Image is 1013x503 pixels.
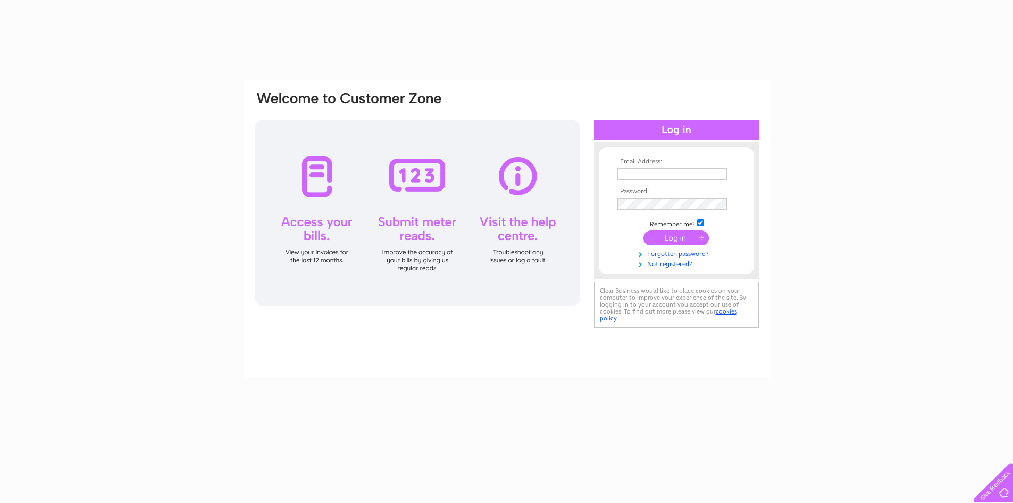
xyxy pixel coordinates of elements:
[594,282,759,328] div: Clear Business would like to place cookies on your computer to improve your experience of the sit...
[617,248,738,258] a: Forgotten password?
[643,230,709,245] input: Submit
[615,158,738,166] th: Email Address:
[615,188,738,195] th: Password:
[600,308,737,322] a: cookies policy
[617,258,738,268] a: Not registered?
[615,218,738,228] td: Remember me?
